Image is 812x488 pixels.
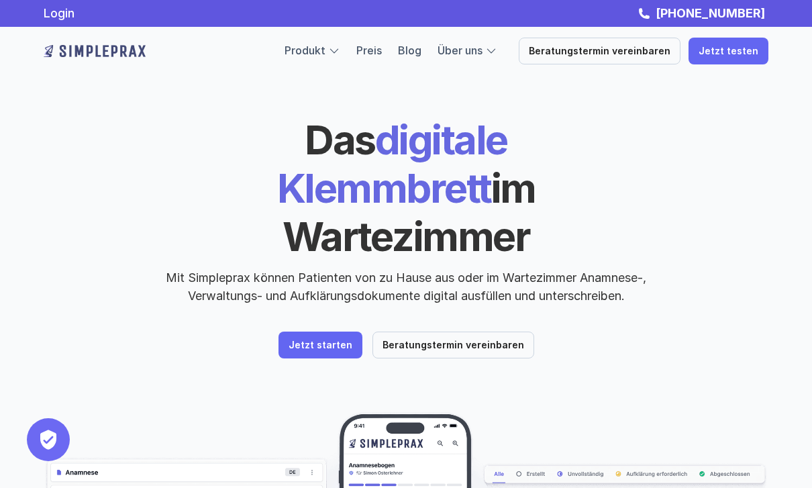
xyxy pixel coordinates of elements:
a: Beratungstermin vereinbaren [519,38,680,64]
h1: digitale Klemmbrett [174,115,638,260]
a: Beratungstermin vereinbaren [372,332,534,358]
a: Über uns [438,44,483,57]
a: Login [44,6,74,20]
a: [PHONE_NUMBER] [652,6,768,20]
span: im Wartezimmer [283,164,543,260]
strong: [PHONE_NUMBER] [656,6,765,20]
a: Preis [356,44,382,57]
a: Blog [398,44,421,57]
p: Jetzt testen [699,46,758,57]
p: Jetzt starten [289,340,352,351]
a: Jetzt starten [278,332,362,358]
p: Beratungstermin vereinbaren [529,46,670,57]
p: Beratungstermin vereinbaren [383,340,524,351]
span: Das [305,115,375,164]
a: Jetzt testen [689,38,768,64]
p: Mit Simpleprax können Patienten von zu Hause aus oder im Wartezimmer Anamnese-, Verwaltungs- und ... [154,269,658,305]
a: Produkt [285,44,325,57]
